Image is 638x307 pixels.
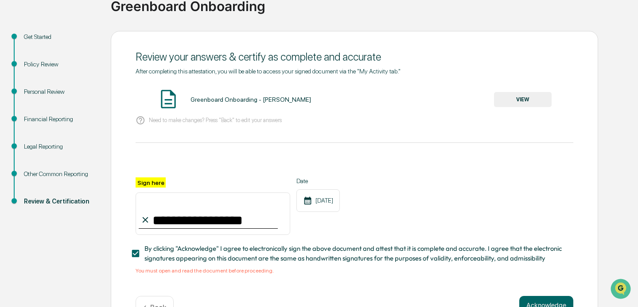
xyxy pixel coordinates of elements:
div: Policy Review [24,60,97,69]
span: Pylon [88,150,107,157]
div: You must open and read the document before proceeding. [136,268,573,274]
label: Date [296,177,340,184]
div: 🗄️ [64,112,71,119]
div: Review & Certification [24,197,97,206]
button: VIEW [494,92,552,107]
img: 1746055101610-c473b297-6a78-478c-a979-82029cc54cd1 [9,68,25,84]
span: By clicking "Acknowledge" I agree to electronically sign the above document and attest that it is... [144,244,566,264]
div: We're available if you need us! [30,77,112,84]
a: 🔎Data Lookup [5,125,59,141]
div: Other Common Reporting [24,169,97,179]
div: Get Started [24,32,97,42]
div: Review your answers & certify as complete and accurate [136,50,573,63]
p: How can we help? [9,19,161,33]
div: Greenboard Onboarding - [PERSON_NAME] [191,96,311,103]
div: Personal Review [24,87,97,96]
div: Start new chat [30,68,145,77]
div: 🔎 [9,129,16,136]
p: Need to make changes? Press "Back" to edit your answers [149,117,282,123]
span: Preclearance [18,111,57,120]
span: Attestations [73,111,110,120]
span: After completing this attestation, you will be able to access your signed document via the "My Ac... [136,68,401,75]
div: Legal Reporting [24,142,97,151]
iframe: Open customer support [610,278,634,302]
a: 🖐️Preclearance [5,108,61,124]
span: Data Lookup [18,128,56,137]
a: Powered byPylon [62,150,107,157]
div: [DATE] [296,189,340,212]
img: Document Icon [157,88,179,110]
button: Start new chat [151,70,161,81]
div: 🖐️ [9,112,16,119]
label: Sign here [136,177,166,188]
div: Financial Reporting [24,115,97,124]
a: 🗄️Attestations [61,108,113,124]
